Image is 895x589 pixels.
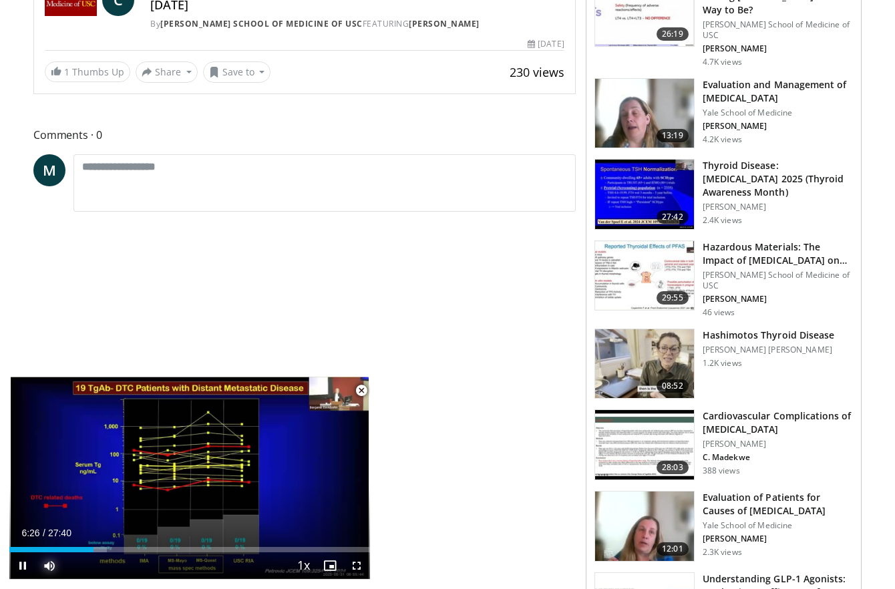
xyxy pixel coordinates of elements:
div: Progress Bar [9,547,370,552]
span: 13:19 [657,129,689,142]
div: [DATE] [528,38,564,50]
p: 4.2K views [703,134,742,145]
video-js: Video Player [9,377,370,580]
span: 28:03 [657,461,689,474]
p: [PERSON_NAME] [703,121,853,132]
p: [PERSON_NAME] [703,202,853,212]
a: 29:55 Hazardous Materials: The Impact of [MEDICAL_DATA] on… [PERSON_NAME] School of Medicine of U... [594,240,853,318]
h3: Hazardous Materials: The Impact of [MEDICAL_DATA] on… [703,240,853,267]
a: 27:42 Thyroid Disease: [MEDICAL_DATA] 2025 (Thyroid Awareness Month) [PERSON_NAME] 2.4K views [594,159,853,230]
img: 2c46df25-6e4b-4dd4-929c-4cf5cddae705.150x105_q85_crop-smart_upscale.jpg [595,160,694,229]
a: M [33,154,65,186]
h3: Cardiovascular Complications of [MEDICAL_DATA] [703,409,853,436]
button: Save to [203,61,271,83]
p: [PERSON_NAME] School of Medicine of USC [703,19,853,41]
p: 4.7K views [703,57,742,67]
a: 12:01 Evaluation of Patients for Causes of [MEDICAL_DATA] Yale School of Medicine [PERSON_NAME] 2... [594,491,853,562]
span: Comments 0 [33,126,576,144]
a: [PERSON_NAME] School of Medicine of USC [160,18,363,29]
button: Close [348,377,375,405]
p: 46 views [703,307,735,318]
h3: Hashimotos Thyroid Disease [703,329,835,342]
a: 1 Thumbs Up [45,61,130,82]
span: 29:55 [657,291,689,305]
p: [PERSON_NAME] [703,43,853,54]
button: Fullscreen [343,552,370,579]
p: 1.2K views [703,358,742,369]
span: 12:01 [657,542,689,556]
h3: Evaluation of Patients for Causes of [MEDICAL_DATA] [703,491,853,518]
span: 27:42 [657,210,689,224]
a: 08:52 Hashimotos Thyroid Disease [PERSON_NAME] [PERSON_NAME] 1.2K views [594,329,853,399]
p: [PERSON_NAME] [703,534,853,544]
img: dc6b3c35-b36a-4a9c-9e97-c7938243fc78.150x105_q85_crop-smart_upscale.jpg [595,79,694,148]
img: 52d1f512-aad6-4a61-8e02-7579da4ec415.150x105_q85_crop-smart_upscale.jpg [595,329,694,399]
h3: Evaluation and Management of [MEDICAL_DATA] [703,78,853,105]
p: 388 views [703,465,740,476]
img: 41b44415-9372-4e16-9b1b-8eab3e546753.150x105_q85_crop-smart_upscale.jpg [595,410,694,479]
a: 28:03 Cardiovascular Complications of [MEDICAL_DATA] [PERSON_NAME] C. Madekwe 388 views [594,409,853,480]
span: / [43,528,45,538]
span: 08:52 [657,379,689,393]
span: 26:19 [657,27,689,41]
span: 27:40 [48,528,71,538]
span: 1 [64,65,69,78]
img: 58781272-d6d0-4250-b1b8-8093bf55a311.150x105_q85_crop-smart_upscale.jpg [595,492,694,561]
p: 2.4K views [703,215,742,226]
button: Enable picture-in-picture mode [317,552,343,579]
p: C. Madekwe [703,452,853,463]
button: Mute [36,552,63,579]
h3: Thyroid Disease: [MEDICAL_DATA] 2025 (Thyroid Awareness Month) [703,159,853,199]
p: Yale School of Medicine [703,108,853,118]
span: 230 views [510,64,564,80]
p: [PERSON_NAME] [PERSON_NAME] [703,345,835,355]
a: 13:19 Evaluation and Management of [MEDICAL_DATA] Yale School of Medicine [PERSON_NAME] 4.2K views [594,78,853,149]
p: 2.3K views [703,547,742,558]
p: [PERSON_NAME] [703,439,853,449]
p: Yale School of Medicine [703,520,853,531]
button: Playback Rate [290,552,317,579]
button: Share [136,61,198,83]
button: Pause [9,552,36,579]
img: 8e48bcd0-51e2-45f4-93dc-3b491533ef68.150x105_q85_crop-smart_upscale.jpg [595,241,694,311]
p: [PERSON_NAME] [703,294,853,305]
div: By FEATURING [150,18,564,30]
p: [PERSON_NAME] School of Medicine of USC [703,270,853,291]
a: [PERSON_NAME] [409,18,480,29]
span: 6:26 [21,528,39,538]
